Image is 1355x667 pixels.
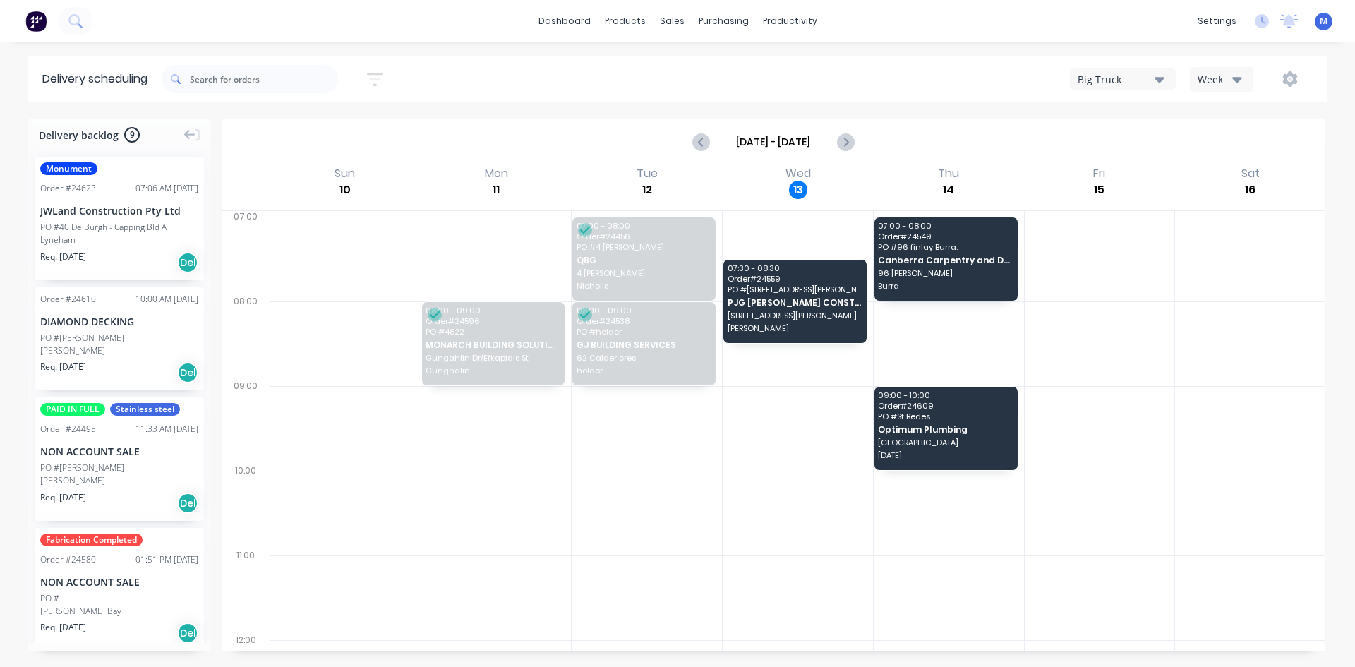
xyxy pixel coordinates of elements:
div: Fri [1089,167,1109,181]
div: Order # 24495 [40,423,96,435]
span: [STREET_ADDRESS][PERSON_NAME] [728,311,862,320]
div: 01:51 PM [DATE] [135,553,198,566]
span: Req. [DATE] [40,361,86,373]
div: Sun [330,167,359,181]
span: PJG [PERSON_NAME] CONSTRUCTION PTY LTD [728,298,862,307]
div: 07:06 AM [DATE] [135,182,198,195]
span: Canberra Carpentry and Design [878,256,1012,265]
input: Search for orders [190,65,338,93]
div: Sat [1237,167,1264,181]
div: Del [177,623,198,644]
span: Burra [878,282,1012,290]
span: Delivery backlog [39,128,119,143]
span: Gunghalin [426,366,560,375]
div: 16 [1241,181,1260,199]
span: Monument [40,162,97,175]
img: Factory [25,11,47,32]
div: NON ACCOUNT SALE [40,444,198,459]
div: [PERSON_NAME] [40,474,198,487]
div: 10:00 [222,462,270,547]
div: 15 [1090,181,1109,199]
div: DIAMOND DECKING [40,314,198,329]
div: [PERSON_NAME] Bay [40,605,198,618]
span: Order # 24456 [577,232,711,241]
span: [PERSON_NAME] [728,324,862,332]
div: Lyneham [40,234,198,246]
span: PO # [STREET_ADDRESS][PERSON_NAME] [728,285,862,294]
span: [GEOGRAPHIC_DATA] [878,438,1012,447]
div: settings [1191,11,1243,32]
span: 07:00 - 08:00 [878,222,1012,230]
span: PAID IN FULL [40,403,105,416]
div: PO # [40,592,59,605]
span: 62 Calder cres [577,354,711,362]
div: 08:00 [222,293,270,378]
div: Big Truck [1078,72,1155,87]
span: PO # holder [577,328,711,336]
span: Order # 24609 [878,402,1012,410]
div: Del [177,252,198,273]
div: Thu [934,167,963,181]
div: Order # 24580 [40,553,96,566]
span: [DATE] [878,451,1012,459]
div: 11:33 AM [DATE] [135,423,198,435]
span: 07:30 - 08:30 [728,264,862,272]
button: Big Truck [1070,68,1176,90]
div: 10 [336,181,354,199]
div: Week [1198,72,1239,87]
div: 10:00 AM [DATE] [135,293,198,306]
div: sales [653,11,692,32]
span: 07:00 - 08:00 [577,222,711,230]
span: Order # 24596 [426,317,560,325]
a: dashboard [531,11,598,32]
div: 11 [487,181,505,199]
span: Order # 24549 [878,232,1012,241]
div: purchasing [692,11,756,32]
div: 09:00 [222,378,270,462]
div: Tue [632,167,662,181]
div: NON ACCOUNT SALE [40,575,198,589]
div: PO #[PERSON_NAME] [40,462,124,474]
span: 4 [PERSON_NAME] [577,269,711,277]
div: JWLand Construction Pty Ltd [40,203,198,218]
div: 14 [939,181,958,199]
span: Req. [DATE] [40,621,86,634]
div: PO #[PERSON_NAME] [40,332,124,344]
span: Order # 24538 [577,317,711,325]
div: 12 [638,181,656,199]
span: Req. [DATE] [40,491,86,504]
span: holder [577,366,711,375]
span: 09:00 - 10:00 [878,391,1012,399]
span: Order # 24559 [728,275,862,283]
span: PO # 4 [PERSON_NAME] [577,243,711,251]
span: 9 [124,127,140,143]
span: PO # 96 finlay Burra. [878,243,1012,251]
span: 08:00 - 09:00 [426,306,560,315]
div: Del [177,493,198,514]
span: QBG [577,256,711,265]
div: [PERSON_NAME] [40,344,198,357]
span: Stainless steel [110,403,180,416]
div: 13 [789,181,807,199]
span: GJ BUILDING SERVICES [577,340,711,349]
span: Gungahlin Dr/Efkapidis St [426,354,560,362]
span: Fabrication Completed [40,534,143,546]
span: Req. [DATE] [40,251,86,263]
div: Order # 24623 [40,182,96,195]
div: 11:00 [222,547,270,632]
span: M [1320,15,1327,28]
span: PO # 4822 [426,328,560,336]
div: 07:00 [222,208,270,293]
div: productivity [756,11,824,32]
span: PO # St Bedes [878,412,1012,421]
button: Week [1190,67,1253,92]
span: 96 [PERSON_NAME] [878,269,1012,277]
div: Order # 24610 [40,293,96,306]
span: MONARCH BUILDING SOLUTIONS (AUST) PTY LTD [426,340,560,349]
span: Optimum Plumbing [878,425,1012,434]
div: Mon [481,167,512,181]
div: Delivery scheduling [28,56,162,102]
div: products [598,11,653,32]
span: 08:00 - 09:00 [577,306,711,315]
div: Wed [781,167,815,181]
